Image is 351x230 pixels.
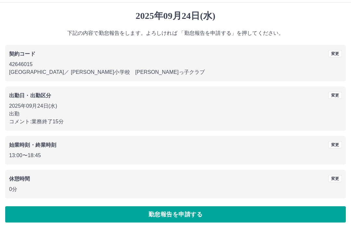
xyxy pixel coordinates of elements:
[9,176,30,182] b: 休憩時間
[9,61,342,68] p: 42646015
[9,68,342,76] p: [GEOGRAPHIC_DATA] ／ [PERSON_NAME]小学校 [PERSON_NAME]っ子クラブ
[328,50,342,57] button: 変更
[9,118,342,126] p: コメント: 業務終了15分
[9,93,51,98] b: 出勤日・出勤区分
[9,152,342,159] p: 13:00 〜 18:45
[9,142,56,148] b: 始業時刻・終業時刻
[9,102,342,110] p: 2025年09月24日(水)
[328,141,342,148] button: 変更
[5,206,346,223] button: 勤怠報告を申請する
[328,175,342,182] button: 変更
[9,51,35,57] b: 契約コード
[9,110,342,118] p: 出勤
[9,185,342,193] p: 0分
[5,29,346,37] p: 下記の内容で勤怠報告をします。よろしければ 「勤怠報告を申請する」を押してください。
[5,10,346,21] h1: 2025年09月24日(水)
[328,92,342,99] button: 変更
